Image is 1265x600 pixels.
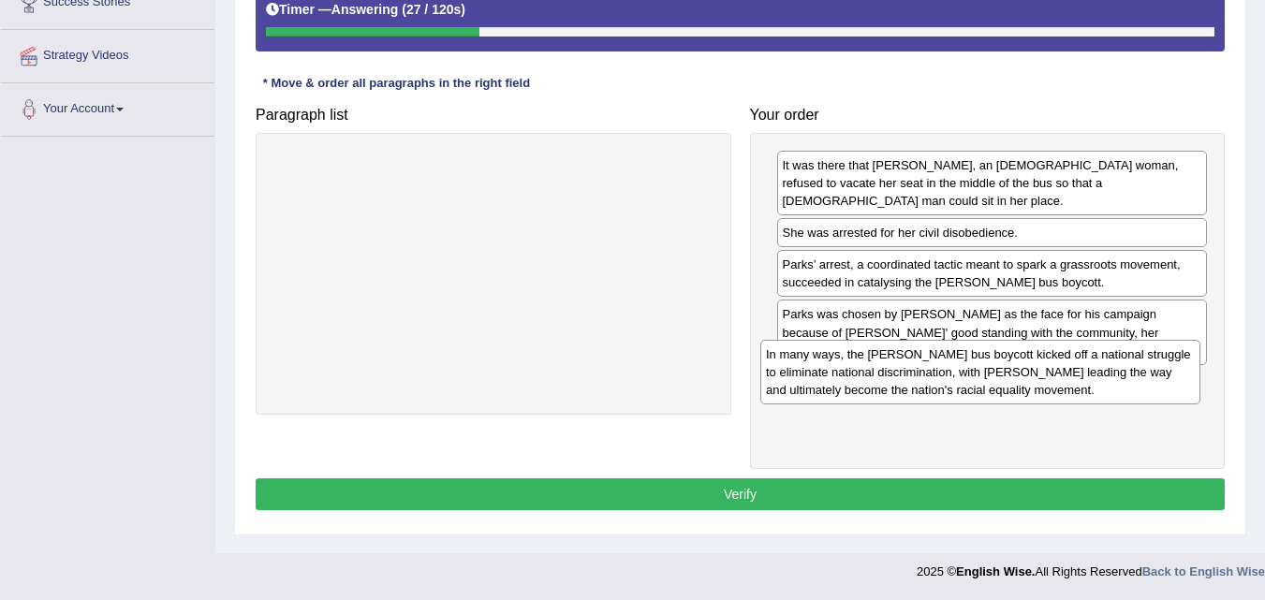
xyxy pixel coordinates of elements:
[750,107,1226,124] h4: Your order
[331,2,399,17] b: Answering
[917,553,1265,580] div: 2025 © All Rights Reserved
[266,3,465,17] h5: Timer —
[777,218,1208,247] div: She was arrested for her civil disobedience.
[777,250,1208,297] div: Parks’ arrest, a coordinated tactic meant to spark a grassroots movement, succeeded in catalysing...
[256,478,1225,510] button: Verify
[760,340,1200,404] div: In many ways, the [PERSON_NAME] bus boycott kicked off a national struggle to eliminate national ...
[256,107,731,124] h4: Paragraph list
[402,2,406,17] b: (
[406,2,461,17] b: 27 / 120s
[1,30,214,77] a: Strategy Videos
[777,300,1208,364] div: Parks was chosen by [PERSON_NAME] as the face for his campaign because of [PERSON_NAME]' good sta...
[777,151,1208,215] div: It was there that [PERSON_NAME], an [DEMOGRAPHIC_DATA] woman, refused to vacate her seat in the m...
[1,83,214,130] a: Your Account
[956,564,1035,578] strong: English Wise.
[1142,564,1265,578] a: Back to English Wise
[461,2,465,17] b: )
[256,75,537,93] div: * Move & order all paragraphs in the right field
